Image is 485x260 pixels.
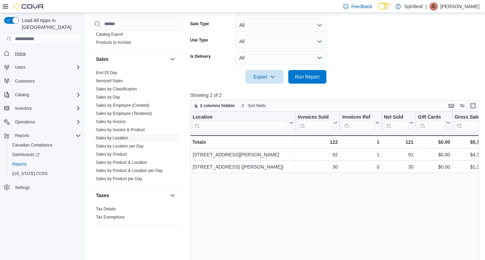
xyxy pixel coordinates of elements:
[342,114,379,132] button: Invoices Ref
[384,138,414,146] div: 121
[96,152,127,157] span: Sales by Product
[425,2,427,11] p: |
[15,79,35,84] span: Customers
[15,185,30,190] span: Settings
[193,114,288,121] div: Location
[248,103,266,108] span: Sort fields
[384,163,414,171] div: 30
[10,151,81,159] span: Dashboards
[96,56,109,63] h3: Sales
[235,35,326,48] button: All
[342,163,379,171] div: 0
[19,17,81,31] span: Load All Apps in [GEOGRAPHIC_DATA]
[432,2,436,11] span: JL
[12,132,32,140] button: Reports
[96,78,123,84] span: Itemized Sales
[7,150,84,159] a: Dashboards
[12,63,81,71] span: Users
[96,119,126,124] a: Sales by Invoice
[418,114,445,121] div: Gift Cards
[12,104,34,112] button: Inventory
[12,77,37,85] a: Customers
[298,114,338,132] button: Invoices Sold
[12,91,32,99] button: Catalog
[96,144,144,149] a: Sales by Location per Day
[190,54,211,59] label: Is Delivery
[96,136,128,140] a: Sales by Location
[12,118,81,126] span: Operations
[15,133,29,138] span: Reports
[96,206,116,212] span: Tax Details
[1,76,84,86] button: Customers
[298,163,338,171] div: 30
[96,127,145,132] a: Sales by Invoice & Product
[351,3,372,10] span: Feedback
[12,184,32,192] a: Settings
[245,70,284,84] button: Export
[418,151,450,159] div: $0.00
[96,176,142,181] span: Sales by Product per Day
[7,140,84,150] button: Canadian Compliance
[168,55,177,63] button: Sales
[168,191,177,200] button: Taxes
[12,161,27,167] span: Reports
[4,46,81,210] nav: Complex example
[96,160,147,165] a: Sales by Product & Location
[12,183,81,192] span: Settings
[342,114,374,132] div: Invoices Ref
[96,127,145,133] span: Sales by Invoice & Product
[96,94,120,100] span: Sales by Day
[96,40,131,45] span: Products to Archive
[91,69,182,186] div: Sales
[96,70,117,75] span: End Of Day
[190,21,209,27] label: Sale Type
[96,32,123,37] a: Catalog Export
[96,168,163,173] span: Sales by Product & Location per Day
[15,65,26,70] span: Users
[96,79,123,83] a: Itemized Sales
[342,114,374,121] div: Invoices Ref
[249,70,279,84] span: Export
[91,205,182,224] div: Taxes
[192,138,293,146] div: Totals
[440,2,480,11] p: [PERSON_NAME]
[96,215,125,220] a: Tax Exemptions
[7,169,84,178] button: [US_STATE] CCRS
[91,30,182,49] div: Products
[298,114,332,132] div: Invoices Sold
[1,131,84,140] button: Reports
[342,138,379,146] div: 1
[418,138,450,146] div: $0.00
[12,152,39,157] span: Dashboards
[12,171,48,176] span: [US_STATE] CCRS
[96,168,163,173] a: Sales by Product & Location per Day
[235,51,326,65] button: All
[235,18,326,32] button: All
[10,141,55,149] a: Canadian Compliance
[1,117,84,127] button: Operations
[193,114,288,132] div: Location
[378,3,392,10] input: Dark Mode
[96,111,152,116] a: Sales by Employee (Tendered)
[1,90,84,100] button: Catalog
[10,170,81,178] span: Washington CCRS
[1,48,84,58] button: Home
[96,192,109,199] h3: Taxes
[96,103,149,108] span: Sales by Employee (Created)
[384,151,414,159] div: 91
[15,119,35,125] span: Operations
[193,163,293,171] div: [STREET_ADDRESS] ([PERSON_NAME])
[10,170,50,178] a: [US_STATE] CCRS
[96,70,117,75] a: End Of Day
[1,104,84,113] button: Inventory
[298,114,332,121] div: Invoices Sold
[295,73,320,80] span: Run Report
[14,3,44,10] img: Cova
[430,2,438,11] div: Jasper L
[12,50,29,58] a: Home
